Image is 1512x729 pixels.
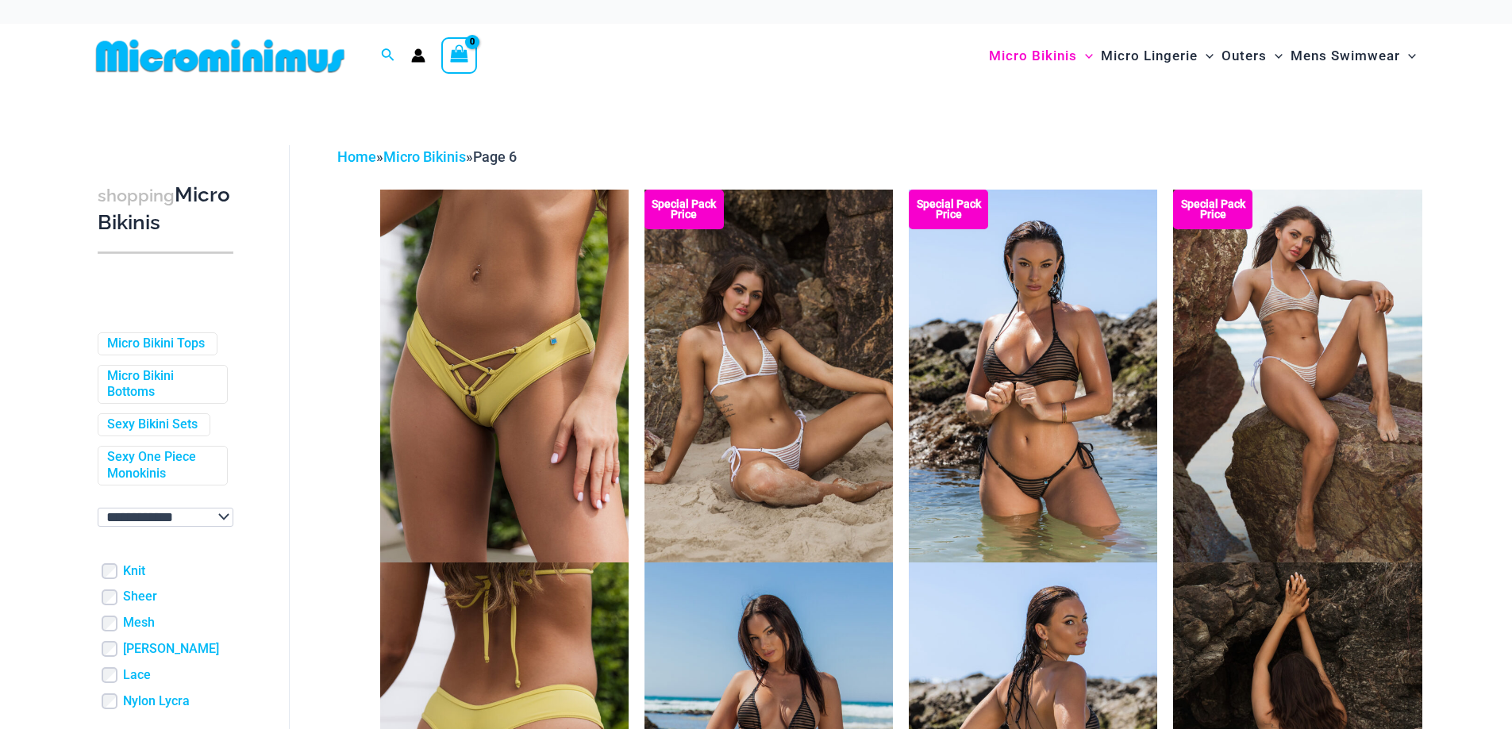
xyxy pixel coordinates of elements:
[123,615,155,631] a: Mesh
[1198,36,1214,76] span: Menu Toggle
[98,186,175,205] span: shopping
[98,182,233,236] h3: Micro Bikinis
[123,563,145,580] a: Knit
[441,37,478,74] a: View Shopping Cart, empty
[380,190,629,562] img: Breakwater Lemon Yellow 4956 Short 02
[1101,36,1198,76] span: Micro Lingerie
[123,693,190,710] a: Nylon Lycra
[473,148,517,165] span: Page 6
[1097,32,1218,80] a: Micro LingerieMenu ToggleMenu Toggle
[1218,32,1287,80] a: OutersMenu ToggleMenu Toggle
[909,199,988,220] b: Special Pack Price
[985,32,1097,80] a: Micro BikinisMenu ToggleMenu Toggle
[1400,36,1416,76] span: Menu Toggle
[123,667,151,684] a: Lace
[90,38,351,74] img: MM SHOP LOGO FLAT
[1291,36,1400,76] span: Mens Swimwear
[98,508,233,527] select: wpc-taxonomy-pa_color-745982
[123,589,157,605] a: Sheer
[107,368,215,401] a: Micro Bikini Bottoms
[411,48,425,63] a: Account icon link
[107,416,198,433] a: Sexy Bikini Sets
[383,148,466,165] a: Micro Bikinis
[1173,190,1422,562] img: Tide Lines White 350 Halter Top 470 Thong 05
[337,148,376,165] a: Home
[1287,32,1420,80] a: Mens SwimwearMenu ToggleMenu Toggle
[337,148,517,165] span: » »
[107,449,215,482] a: Sexy One Piece Monokinis
[983,29,1423,82] nav: Site Navigation
[1267,36,1283,76] span: Menu Toggle
[123,641,219,658] a: [PERSON_NAME]
[909,190,1157,562] img: Tide Lines Black 350 Halter Top 470 Thong 04
[1173,199,1252,220] b: Special Pack Price
[1077,36,1093,76] span: Menu Toggle
[1222,36,1267,76] span: Outers
[107,336,205,352] a: Micro Bikini Tops
[644,199,724,220] b: Special Pack Price
[989,36,1077,76] span: Micro Bikinis
[381,46,395,66] a: Search icon link
[644,190,893,562] img: Tide Lines White 308 Tri Top 470 Thong 07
